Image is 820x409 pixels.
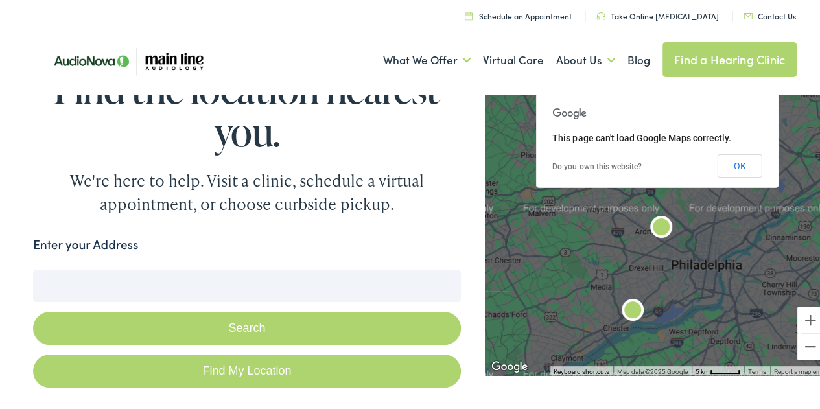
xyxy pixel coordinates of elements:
[627,34,650,82] a: Blog
[696,366,710,373] span: 5 km
[662,40,797,75] a: Find a Hearing Clinic
[744,10,753,17] img: utility icon
[383,34,471,82] a: What We Offer
[552,130,731,141] span: This page can't load Google Maps correctly.
[33,65,460,150] h1: Find the location nearest you.
[596,8,719,19] a: Take Online [MEDICAL_DATA]
[748,366,766,373] a: Terms (opens in new tab)
[692,364,744,373] button: Map Scale: 5 km per 43 pixels
[483,34,544,82] a: Virtual Care
[488,356,531,373] a: Open this area in Google Maps (opens a new window)
[33,233,138,251] label: Enter your Address
[646,211,677,242] div: Main Line Audiology by AudioNova
[617,294,648,325] div: Main Line Audiology by AudioNova
[554,365,609,374] button: Keyboard shortcuts
[465,8,572,19] a: Schedule an Appointment
[33,309,460,342] button: Search
[552,159,641,169] a: Do you own this website?
[556,34,615,82] a: About Us
[33,352,460,385] a: Find My Location
[744,8,796,19] a: Contact Us
[596,10,605,18] img: utility icon
[465,9,473,18] img: utility icon
[33,267,460,299] input: Enter your address or zip code
[617,366,688,373] span: Map data ©2025 Google
[717,152,762,175] button: OK
[488,356,531,373] img: Google
[40,167,454,213] div: We're here to help. Visit a clinic, schedule a virtual appointment, or choose curbside pickup.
